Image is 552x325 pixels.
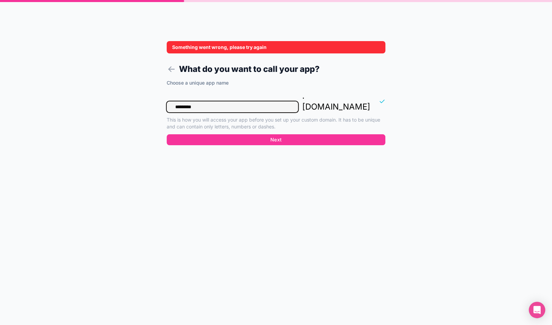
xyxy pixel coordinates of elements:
[529,302,545,318] div: Open Intercom Messenger
[302,90,370,112] p: . [DOMAIN_NAME]
[167,116,385,130] p: This is how you will access your app before you set up your custom domain. It has to be unique an...
[167,63,385,75] h1: What do you want to call your app?
[167,79,229,86] label: Choose a unique app name
[167,41,385,53] div: Something went wrong, please try again
[167,134,385,145] button: Next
